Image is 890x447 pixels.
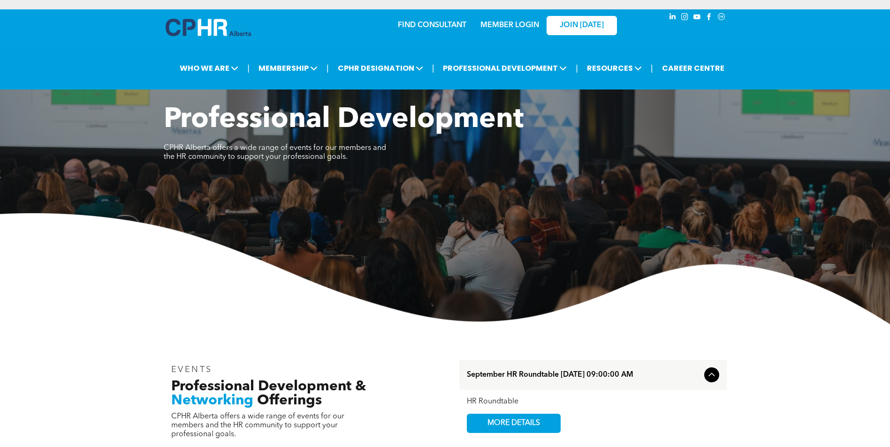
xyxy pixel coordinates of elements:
[164,144,386,161] span: CPHR Alberta offers a wide range of events for our members and the HR community to support your p...
[171,380,366,394] span: Professional Development &
[440,60,570,77] span: PROFESSIONAL DEVELOPMENT
[335,60,426,77] span: CPHR DESIGNATION
[171,365,213,374] span: EVENTS
[177,60,241,77] span: WHO WE ARE
[257,394,322,408] span: Offerings
[467,397,719,406] div: HR Roundtable
[680,12,690,24] a: instagram
[716,12,727,24] a: Social network
[547,16,617,35] a: JOIN [DATE]
[171,413,344,438] span: CPHR Alberta offers a wide range of events for our members and the HR community to support your p...
[651,59,653,78] li: |
[659,60,727,77] a: CAREER CENTRE
[480,22,539,29] a: MEMBER LOGIN
[467,414,561,433] a: MORE DETAILS
[477,414,551,432] span: MORE DETAILS
[327,59,329,78] li: |
[166,19,251,36] img: A blue and white logo for cp alberta
[692,12,702,24] a: youtube
[467,371,700,380] span: September HR Roundtable [DATE] 09:00:00 AM
[432,59,434,78] li: |
[256,60,320,77] span: MEMBERSHIP
[247,59,250,78] li: |
[668,12,678,24] a: linkedin
[164,106,524,134] span: Professional Development
[398,22,466,29] a: FIND CONSULTANT
[576,59,578,78] li: |
[560,21,604,30] span: JOIN [DATE]
[704,12,715,24] a: facebook
[584,60,645,77] span: RESOURCES
[171,394,253,408] span: Networking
